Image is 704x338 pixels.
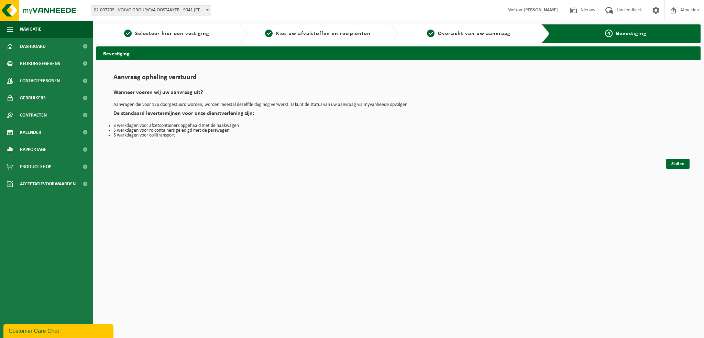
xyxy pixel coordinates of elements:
[124,30,132,37] span: 1
[265,30,273,37] span: 2
[20,38,46,55] span: Dashboard
[20,72,60,89] span: Contactpersonen
[20,141,46,158] span: Rapportage
[20,175,76,193] span: Acceptatievoorwaarden
[20,55,60,72] span: Bedrijfsgegevens
[20,124,41,141] span: Kalender
[113,133,683,138] li: 5 werkdagen voor collitransport
[113,90,683,99] h2: Wanneer voeren wij uw aanvraag uit?
[402,30,536,38] a: 3Overzicht van uw aanvraag
[251,30,385,38] a: 2Kies uw afvalstoffen en recipiënten
[616,31,647,36] span: Bevestiging
[113,102,683,107] p: Aanvragen die voor 17u doorgestuurd worden, worden meestal dezelfde dag nog verwerkt. U kunt de s...
[276,31,371,36] span: Kies uw afvalstoffen en recipiënten
[427,30,434,37] span: 3
[605,30,613,37] span: 4
[113,123,683,128] li: 3 werkdagen voor afzetcontainers opgehaald met de haakwagen
[113,128,683,133] li: 5 werkdagen voor rolcontainers geledigd met de perswagen
[666,159,690,169] a: Sluiten
[3,323,115,338] iframe: chat widget
[20,21,41,38] span: Navigatie
[20,107,47,124] span: Contracten
[438,31,510,36] span: Overzicht van uw aanvraag
[113,74,683,85] h1: Aanvraag ophaling verstuurd
[20,89,46,107] span: Gebruikers
[100,30,234,38] a: 1Selecteer hier een vestiging
[524,8,558,13] strong: [PERSON_NAME]
[113,111,683,120] h2: De standaard levertermijnen voor onze dienstverlening zijn:
[91,6,211,15] span: 02-007709 - VOLVO GROUP/CVA OOSTAKKER - 9041 OOSTAKKER, SMALLEHEERWEG 31
[135,31,209,36] span: Selecteer hier een vestiging
[20,158,51,175] span: Product Shop
[96,46,701,60] h2: Bevestiging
